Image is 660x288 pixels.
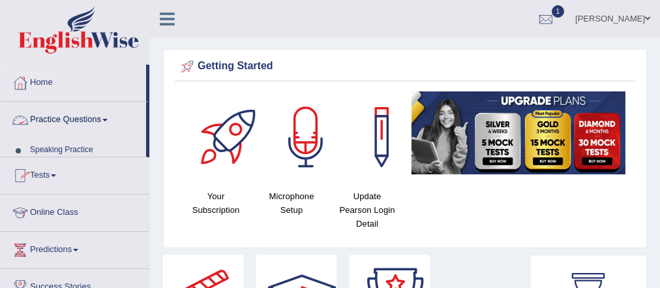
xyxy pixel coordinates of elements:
[178,57,632,76] div: Getting Started
[260,189,323,217] h4: Microphone Setup
[1,157,149,190] a: Tests
[336,189,398,231] h4: Update Pearson Login Detail
[552,5,565,18] span: 1
[1,102,146,135] a: Practice Questions
[412,91,625,174] img: small5.jpg
[1,195,149,227] a: Online Class
[24,138,146,162] a: Speaking Practice
[1,232,149,264] a: Predictions
[1,65,146,97] a: Home
[185,189,247,217] h4: Your Subscription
